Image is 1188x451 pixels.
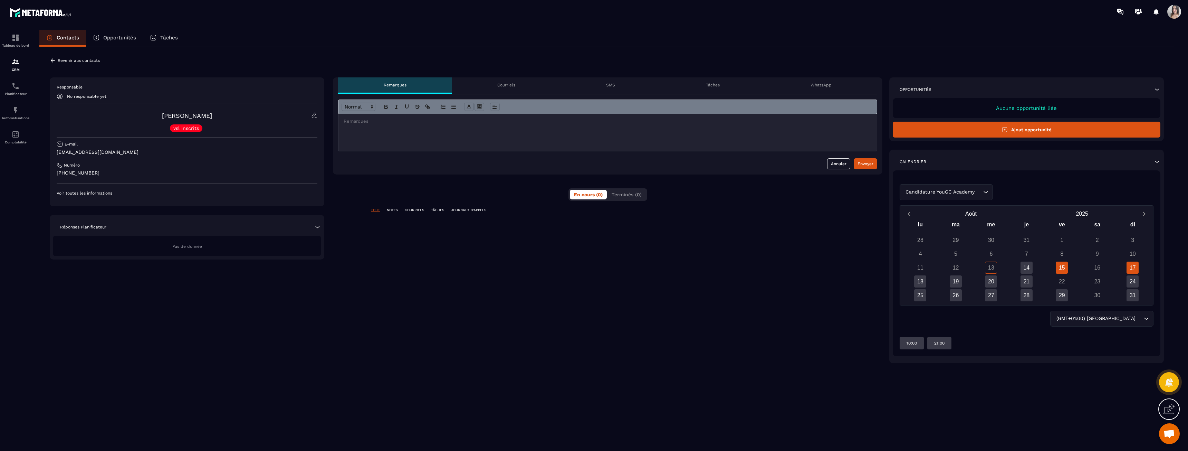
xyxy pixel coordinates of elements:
p: JOURNAUX D'APPELS [451,208,486,213]
img: logo [10,6,72,19]
p: Revenir aux contacts [58,58,100,63]
a: accountantaccountantComptabilité [2,125,29,149]
div: 17 [1127,262,1139,274]
div: 25 [914,289,926,301]
p: Aucune opportunité liée [900,105,1153,111]
div: 30 [1091,289,1103,301]
p: SMS [606,82,615,88]
div: Calendar days [903,234,1150,301]
p: Opportunités [900,87,931,92]
div: 23 [1091,275,1103,288]
span: Terminés (0) [612,192,642,197]
div: 29 [1056,289,1068,301]
div: 29 [950,234,962,246]
a: formationformationTableau de bord [2,28,29,53]
div: sa [1080,220,1115,232]
a: automationsautomationsAutomatisations [2,101,29,125]
p: WhatsApp [811,82,832,88]
div: je [1009,220,1044,232]
div: 24 [1127,275,1139,288]
div: 8 [1056,248,1068,260]
button: Terminés (0) [607,190,646,199]
div: 10 [1127,248,1139,260]
p: TÂCHES [431,208,444,213]
div: 14 [1021,262,1033,274]
div: 12 [950,262,962,274]
div: ma [938,220,973,232]
img: scheduler [11,82,20,90]
button: Annuler [827,158,850,169]
div: 7 [1021,248,1033,260]
button: En cours (0) [570,190,607,199]
div: Search for option [1050,311,1153,327]
img: accountant [11,130,20,139]
div: 27 [985,289,997,301]
div: 13 [985,262,997,274]
img: formation [11,58,20,66]
div: lu [903,220,938,232]
p: No responsable yet [67,94,106,99]
div: 16 [1091,262,1103,274]
div: Calendar wrapper [903,220,1150,301]
div: 5 [950,248,962,260]
button: Open years overlay [1026,208,1138,220]
div: 1 [1056,234,1068,246]
div: 21 [1021,275,1033,288]
p: Tâches [706,82,720,88]
div: me [974,220,1009,232]
div: 15 [1056,262,1068,274]
a: Tâches [143,30,185,47]
div: 3 [1127,234,1139,246]
div: 19 [950,275,962,288]
div: 26 [950,289,962,301]
div: 22 [1056,275,1068,288]
div: 28 [914,234,926,246]
div: Envoyer [858,160,873,167]
div: 2 [1091,234,1103,246]
p: [EMAIL_ADDRESS][DOMAIN_NAME] [57,149,317,156]
a: formationformationCRM [2,53,29,77]
span: En cours (0) [574,192,603,197]
p: NOTES [387,208,398,213]
div: 18 [914,275,926,288]
a: schedulerschedulerPlanificateur [2,77,29,101]
span: (GMT+01:00) [GEOGRAPHIC_DATA] [1055,315,1137,322]
span: Candidature YouGC Academy [904,188,976,196]
p: Réponses Planificateur [60,224,106,230]
div: ve [1044,220,1080,232]
div: 11 [914,262,926,274]
a: [PERSON_NAME] [162,112,212,119]
p: Voir toutes les informations [57,190,317,196]
button: Envoyer [854,158,877,169]
p: Tableau de bord [2,44,29,47]
div: Search for option [900,184,993,200]
p: Numéro [64,162,80,168]
p: [PHONE_NUMBER] [57,170,317,176]
img: formation [11,34,20,42]
button: Previous month [903,209,916,218]
p: Contacts [57,35,79,41]
div: di [1115,220,1150,232]
a: Opportunités [86,30,143,47]
div: 9 [1091,248,1103,260]
button: Next month [1138,209,1150,218]
p: Automatisations [2,116,29,120]
p: Tâches [160,35,178,41]
button: Ajout opportunité [893,122,1160,138]
div: 4 [914,248,926,260]
span: Pas de donnée [172,244,202,249]
p: Calendrier [900,159,926,165]
input: Search for option [1137,315,1142,322]
a: Contacts [39,30,86,47]
input: Search for option [976,188,981,196]
p: E-mail [65,141,78,147]
p: 21:00 [934,340,945,346]
p: Remarques [384,82,406,88]
div: 30 [985,234,997,246]
p: Comptabilité [2,140,29,144]
p: Opportunités [103,35,136,41]
img: automations [11,106,20,114]
div: 28 [1021,289,1033,301]
p: TOUT [371,208,380,213]
div: 6 [985,248,997,260]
